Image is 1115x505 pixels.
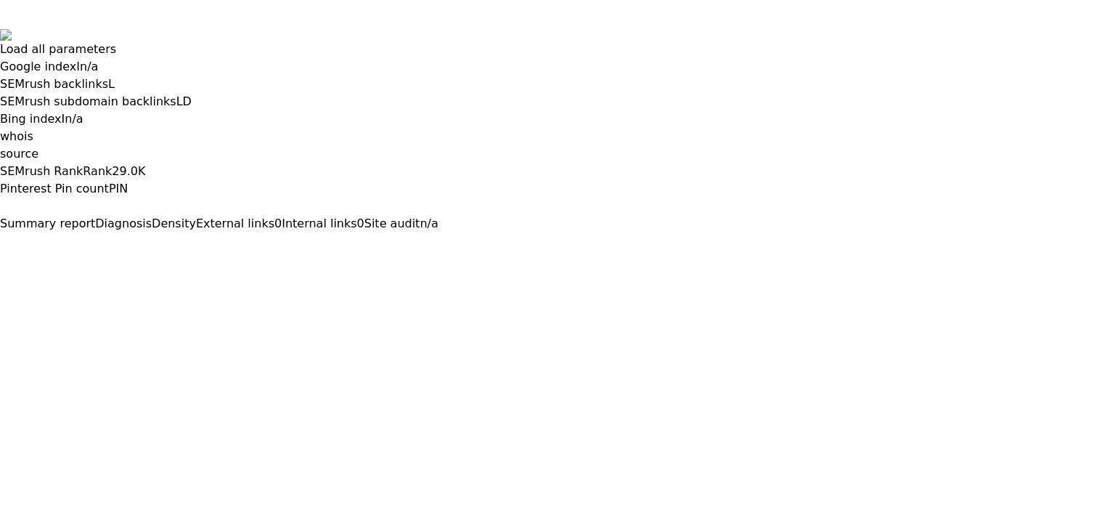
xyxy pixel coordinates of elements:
span: I [76,60,80,73]
span: Diagnosis [95,217,152,230]
a: Site auditn/a [364,217,438,230]
span: Site audit [364,217,420,230]
a: n/a [80,60,98,73]
a: 29.0K [112,164,145,178]
span: PIN [109,182,128,195]
span: Internal links [282,217,356,230]
span: Rank [83,164,112,178]
span: L [108,77,115,91]
span: 0 [357,217,364,230]
span: Density [152,217,196,230]
span: I [62,112,65,126]
span: External links [196,217,274,230]
span: 0 [274,217,282,230]
span: n/a [420,217,438,230]
span: LD [176,94,192,108]
a: n/a [65,112,83,126]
